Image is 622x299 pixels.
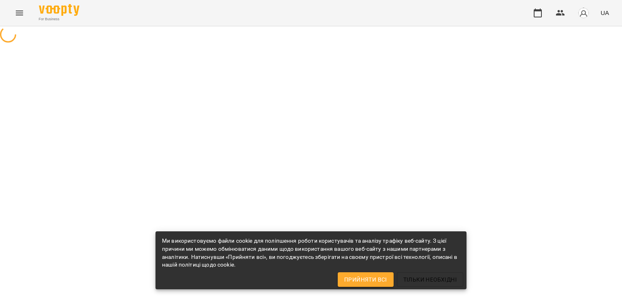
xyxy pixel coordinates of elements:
[10,3,29,23] button: Menu
[578,7,589,19] img: avatar_s.png
[39,4,79,16] img: Voopty Logo
[601,9,609,17] span: UA
[597,5,612,20] button: UA
[39,17,79,22] span: For Business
